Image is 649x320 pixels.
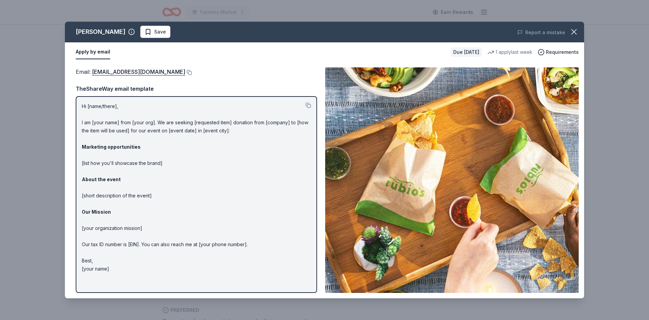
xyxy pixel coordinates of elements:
[92,67,185,76] a: [EMAIL_ADDRESS][DOMAIN_NAME]
[140,26,170,38] button: Save
[76,45,110,59] button: Apply by email
[538,48,579,56] button: Requirements
[76,84,317,93] div: TheShareWay email template
[76,26,125,37] div: [PERSON_NAME]
[76,68,185,75] span: Email :
[517,28,565,37] button: Report a mistake
[82,102,311,273] p: Hi [name/there], I am [your name] from [your org]. We are seeking [requested item] donation from ...
[82,209,111,215] strong: Our Mission
[82,144,141,150] strong: Marketing opportunities
[82,176,121,182] strong: About the event
[546,48,579,56] span: Requirements
[154,28,166,36] span: Save
[451,47,482,57] div: Due [DATE]
[325,67,579,293] img: Image for Rubio's
[487,48,532,56] div: 1 apply last week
